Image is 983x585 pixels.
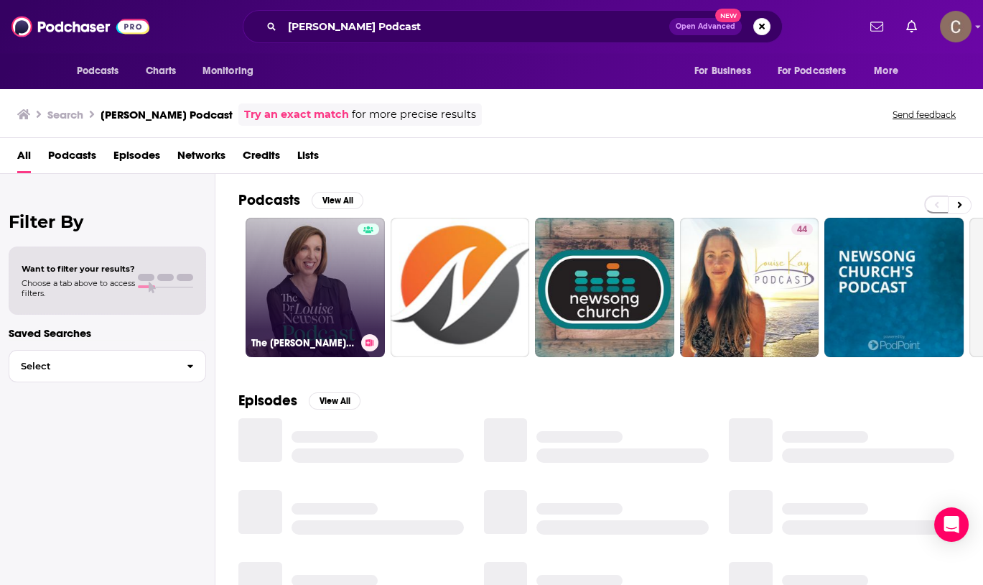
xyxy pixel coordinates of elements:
[797,223,807,237] span: 44
[238,191,363,209] a: PodcastsView All
[22,278,135,298] span: Choose a tab above to access filters.
[244,106,349,123] a: Try an exact match
[864,57,916,85] button: open menu
[9,211,206,232] h2: Filter By
[11,13,149,40] img: Podchaser - Follow, Share and Rate Podcasts
[17,144,31,173] a: All
[9,326,206,340] p: Saved Searches
[177,144,225,173] a: Networks
[669,18,742,35] button: Open AdvancedNew
[77,61,119,81] span: Podcasts
[9,361,175,371] span: Select
[146,61,177,81] span: Charts
[312,192,363,209] button: View All
[192,57,272,85] button: open menu
[940,11,972,42] span: Logged in as clay.bolton
[238,392,297,410] h2: Episodes
[900,14,923,39] a: Show notifications dropdown
[47,108,83,121] h3: Search
[297,144,319,173] a: Lists
[67,57,138,85] button: open menu
[715,9,741,22] span: New
[22,264,135,274] span: Want to filter your results?
[791,224,813,235] a: 44
[251,337,355,349] h3: The [PERSON_NAME] Podcast
[136,57,185,85] a: Charts
[940,11,972,42] button: Show profile menu
[940,11,972,42] img: User Profile
[684,57,769,85] button: open menu
[246,218,385,357] a: The [PERSON_NAME] Podcast
[934,507,969,542] div: Open Intercom Messenger
[768,57,867,85] button: open menu
[676,23,735,30] span: Open Advanced
[48,144,96,173] a: Podcasts
[694,61,751,81] span: For Business
[874,61,898,81] span: More
[888,109,960,121] button: Send feedback
[238,191,300,209] h2: Podcasts
[202,61,253,81] span: Monitoring
[865,14,889,39] a: Show notifications dropdown
[243,144,280,173] a: Credits
[101,108,233,121] h3: [PERSON_NAME] Podcast
[113,144,160,173] a: Episodes
[309,392,360,410] button: View All
[352,106,476,123] span: for more precise results
[9,350,206,382] button: Select
[778,61,847,81] span: For Podcasters
[282,15,669,38] input: Search podcasts, credits, & more...
[238,392,360,410] a: EpisodesView All
[243,10,783,43] div: Search podcasts, credits, & more...
[680,218,819,357] a: 44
